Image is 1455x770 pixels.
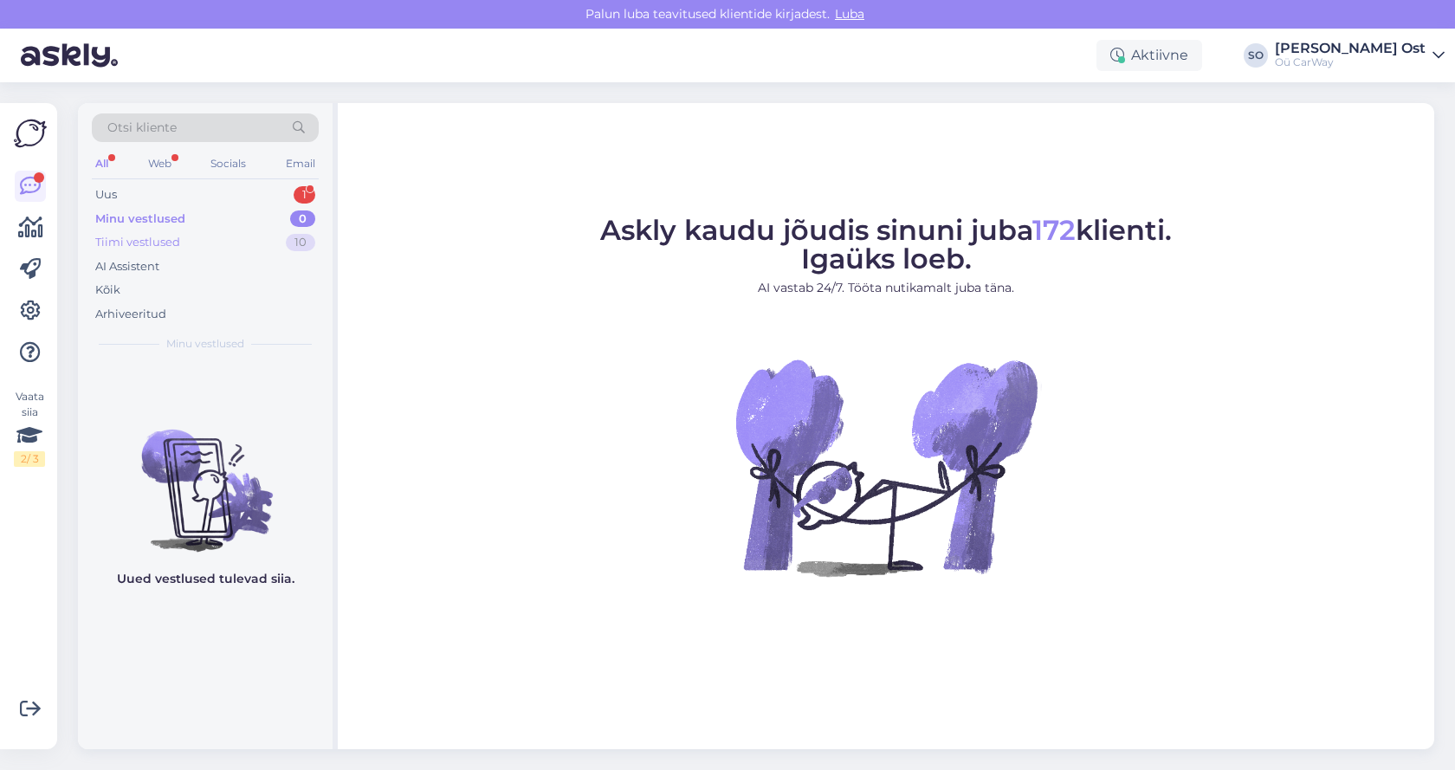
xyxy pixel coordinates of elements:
div: Web [145,152,175,175]
div: AI Assistent [95,258,159,275]
div: Vaata siia [14,389,45,467]
div: 10 [286,234,315,251]
div: Arhiveeritud [95,306,166,323]
div: Oü CarWay [1275,55,1426,69]
div: Socials [207,152,249,175]
div: 0 [290,210,315,228]
img: Askly Logo [14,117,47,150]
div: Aktiivne [1096,40,1202,71]
div: Kõik [95,281,120,299]
div: Minu vestlused [95,210,185,228]
div: Tiimi vestlused [95,234,180,251]
div: Email [282,152,319,175]
span: 172 [1032,213,1076,247]
p: AI vastab 24/7. Tööta nutikamalt juba täna. [600,279,1172,297]
div: 2 / 3 [14,451,45,467]
img: No Chat active [730,311,1042,623]
span: Minu vestlused [166,336,244,352]
img: No chats [78,398,333,554]
a: [PERSON_NAME] OstOü CarWay [1275,42,1445,69]
span: Askly kaudu jõudis sinuni juba klienti. Igaüks loeb. [600,213,1172,275]
div: All [92,152,112,175]
span: Luba [830,6,870,22]
div: 1 [294,186,315,204]
div: SO [1244,43,1268,68]
div: [PERSON_NAME] Ost [1275,42,1426,55]
div: Uus [95,186,117,204]
p: Uued vestlused tulevad siia. [117,570,294,588]
span: Otsi kliente [107,119,177,137]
